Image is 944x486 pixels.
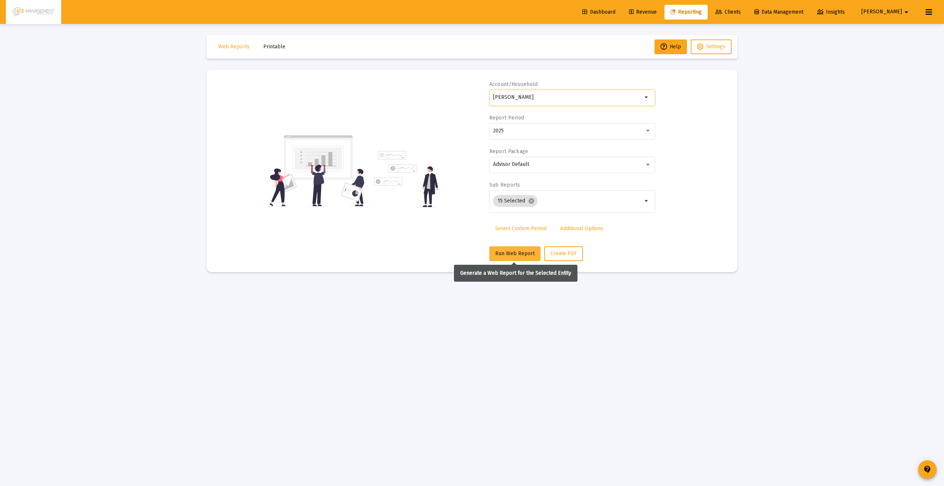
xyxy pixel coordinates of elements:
span: 2025 [493,128,504,134]
span: [PERSON_NAME] [861,9,902,15]
a: Dashboard [576,5,621,20]
img: Dashboard [11,5,56,20]
span: Insights [817,9,845,15]
label: Report Package [489,148,528,155]
span: Dashboard [582,9,615,15]
button: Web Reports [212,39,256,54]
a: Insights [811,5,851,20]
img: reporting-alt [374,151,438,207]
button: Printable [257,39,291,54]
mat-chip-list: Selection [493,194,642,208]
button: Run Web Report [489,246,541,261]
a: Reporting [664,5,708,20]
span: Revenue [629,9,657,15]
mat-icon: cancel [528,198,535,204]
a: Clients [709,5,747,20]
span: Clients [715,9,741,15]
button: Settings [691,39,732,54]
mat-icon: arrow_drop_down [642,93,651,102]
span: Select Custom Period [495,225,546,232]
mat-icon: arrow_drop_down [902,5,911,20]
button: [PERSON_NAME] [853,4,920,19]
label: Sub Reports [489,182,520,188]
label: Report Period [489,115,524,121]
span: Additional Options [560,225,603,232]
mat-icon: arrow_drop_down [642,197,651,205]
span: Printable [263,44,285,50]
a: Revenue [623,5,663,20]
button: Help [655,39,687,54]
span: Reporting [670,9,702,15]
span: Data Management [754,9,804,15]
input: Search or select an account or household [493,94,642,100]
a: Data Management [749,5,809,20]
span: Help [660,44,681,50]
span: Run Web Report [495,250,535,257]
button: Create PDF [544,246,583,261]
span: Web Reports [218,44,250,50]
img: reporting [268,134,369,207]
span: Create PDF [551,250,577,257]
mat-icon: contact_support [923,465,932,474]
mat-chip: 15 Selected [493,195,538,207]
span: Settings [706,44,725,50]
span: Advisor Default [493,161,529,167]
label: Account/Household [489,81,538,87]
